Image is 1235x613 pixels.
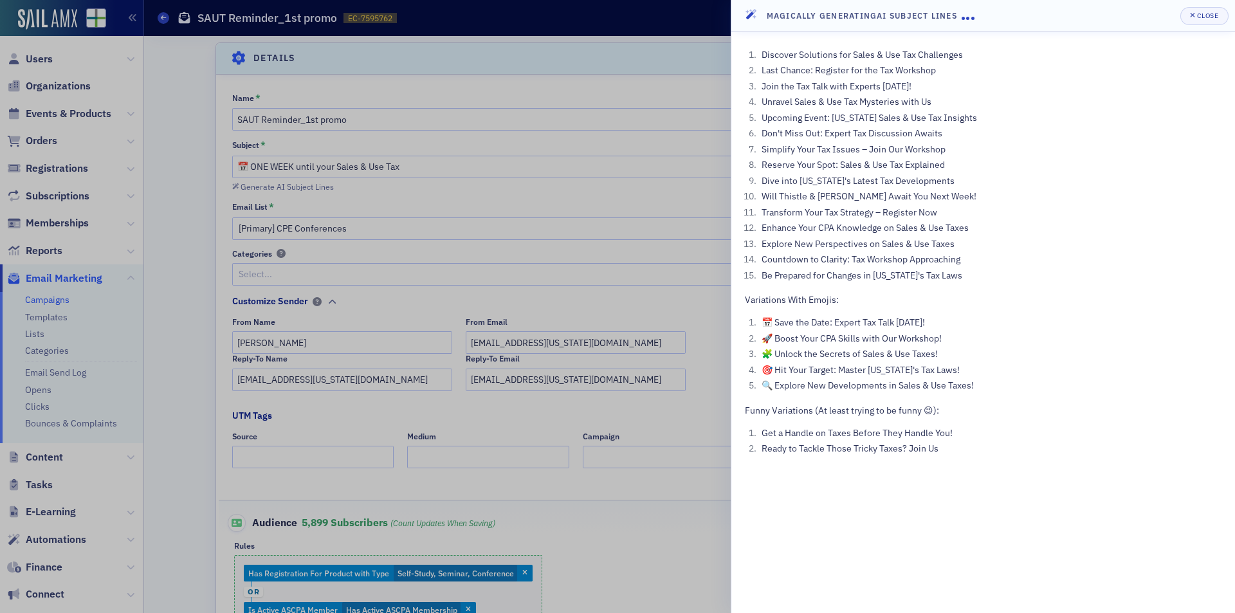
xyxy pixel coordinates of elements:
li: 🔍 Explore New Developments in Sales & Use Taxes! [758,379,1221,392]
div: Close [1197,12,1219,19]
li: Join the Tax Talk with Experts [DATE]! [758,80,1221,93]
li: Countdown to Clarity: Tax Workshop Approaching [758,253,1221,266]
li: Explore New Perspectives on Sales & Use Taxes [758,237,1221,251]
li: Dive into [US_STATE]'s Latest Tax Developments [758,174,1221,188]
li: Unravel Sales & Use Tax Mysteries with Us [758,95,1221,109]
li: Transform Your Tax Strategy – Register Now [758,206,1221,219]
li: Enhance Your CPA Knowledge on Sales & Use Taxes [758,221,1221,235]
li: 🧩 Unlock the Secrets of Sales & Use Taxes! [758,347,1221,361]
li: 🚀 Boost Your CPA Skills with Our Workshop! [758,332,1221,345]
li: Upcoming Event: [US_STATE] Sales & Use Tax Insights [758,111,1221,125]
li: Reserve Your Spot: Sales & Use Tax Explained [758,158,1221,172]
li: 📅 Save the Date: Expert Tax Talk [DATE]! [758,316,1221,329]
li: Discover Solutions for Sales & Use Tax Challenges [758,48,1221,62]
li: Get a Handle on Taxes Before They Handle You! [758,426,1221,440]
li: Simplify Your Tax Issues – Join Our Workshop [758,143,1221,156]
li: Will Thistle & [PERSON_NAME] Await You Next Week! [758,190,1221,203]
li: Don't Miss Out: Expert Tax Discussion Awaits [758,127,1221,140]
li: Last Chance: Register for the Tax Workshop [758,64,1221,77]
li: Be Prepared for Changes in [US_STATE]'s Tax Laws [758,269,1221,282]
p: Funny Variations (At least trying to be funny 😉): [745,404,1221,417]
h4: Magically Generating AI Subject Lines [767,10,962,21]
button: Close [1180,7,1228,25]
p: Variations With Emojis: [745,293,1221,307]
li: Ready to Tackle Those Tricky Taxes? Join Us [758,442,1221,455]
li: 🎯 Hit Your Target: Master [US_STATE]'s Tax Laws! [758,363,1221,377]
